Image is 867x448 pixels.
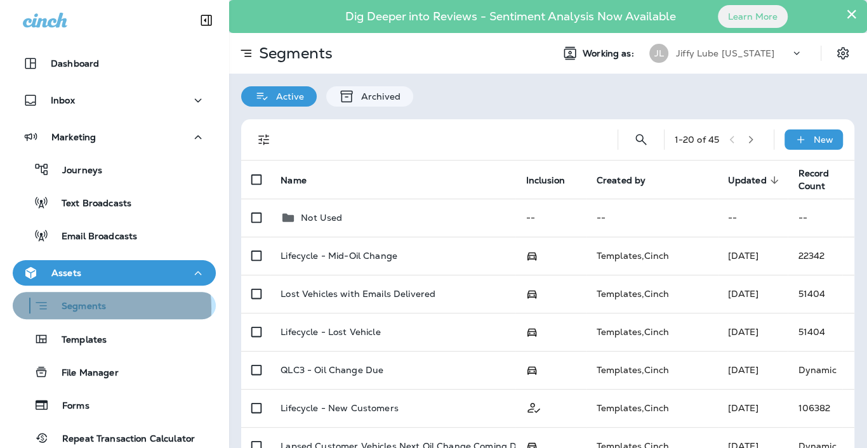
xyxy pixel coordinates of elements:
span: Possession [526,364,538,375]
span: Created by [597,175,662,186]
button: Close [845,4,857,24]
p: Lifecycle - Lost Vehicle [281,327,380,337]
td: [DATE] [718,237,788,275]
p: Lifecycle - New Customers [281,403,399,413]
span: Name [281,175,323,186]
td: Templates , Cinch [586,237,718,275]
td: 51404 [788,275,854,313]
button: Dashboard [13,51,216,76]
span: Customer Only [526,401,542,412]
button: Segments [13,292,216,319]
td: 51404 [788,313,854,351]
button: Forms [13,392,216,418]
p: QLC3 - Oil Change Due [281,365,383,375]
button: Journeys [13,156,216,183]
span: Possession [526,326,538,337]
button: Email Broadcasts [13,222,216,249]
td: 106382 [788,389,854,427]
td: 22342 [788,237,854,275]
div: JL [649,44,668,63]
button: Assets [13,260,216,286]
td: -- [515,199,586,237]
span: Updated [728,175,783,186]
p: Templates [49,334,107,346]
span: Inclusion [526,175,581,186]
button: Settings [831,42,854,65]
span: Created by [597,175,645,186]
p: Segments [49,301,106,313]
button: Text Broadcasts [13,189,216,216]
td: Dynamic [788,351,854,389]
p: Forms [50,400,89,412]
button: Marketing [13,124,216,150]
button: Inbox [13,88,216,113]
p: Repeat Transaction Calculator [50,433,195,445]
td: -- [718,199,788,237]
span: Possession [526,249,538,261]
button: Search Segments [628,127,654,152]
td: [DATE] [718,389,788,427]
button: Filters [251,127,277,152]
td: Templates , Cinch [586,313,718,351]
span: Name [281,175,307,186]
p: Journeys [50,165,102,177]
button: Learn More [718,5,788,28]
p: Text Broadcasts [49,198,131,210]
button: File Manager [13,359,216,385]
td: Templates , Cinch [586,351,718,389]
p: Lifecycle - Mid-Oil Change [281,251,397,261]
p: Dashboard [51,58,99,69]
p: Archived [355,91,400,102]
p: Lost Vehicles with Emails Delivered [281,289,435,299]
p: Marketing [51,132,96,142]
td: [DATE] [718,351,788,389]
span: Record Count [798,168,829,192]
td: Templates , Cinch [586,389,718,427]
button: Templates [13,326,216,352]
td: Templates , Cinch [586,275,718,313]
p: Not Used [301,213,342,223]
span: Working as: [583,48,637,59]
td: -- [788,199,854,237]
span: Updated [728,175,767,186]
span: Inclusion [526,175,564,186]
div: 1 - 20 of 45 [675,135,719,145]
td: -- [586,199,718,237]
p: Inbox [51,95,75,105]
p: Email Broadcasts [49,231,137,243]
span: Possession [526,287,538,299]
td: [DATE] [718,275,788,313]
td: [DATE] [718,313,788,351]
p: Dig Deeper into Reviews - Sentiment Analysis Now Available [308,15,713,18]
p: Segments [254,44,333,63]
p: Assets [51,268,81,278]
p: Jiffy Lube [US_STATE] [676,48,774,58]
button: Collapse Sidebar [189,8,224,33]
p: File Manager [49,367,119,379]
p: New [814,135,833,145]
p: Active [270,91,304,102]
